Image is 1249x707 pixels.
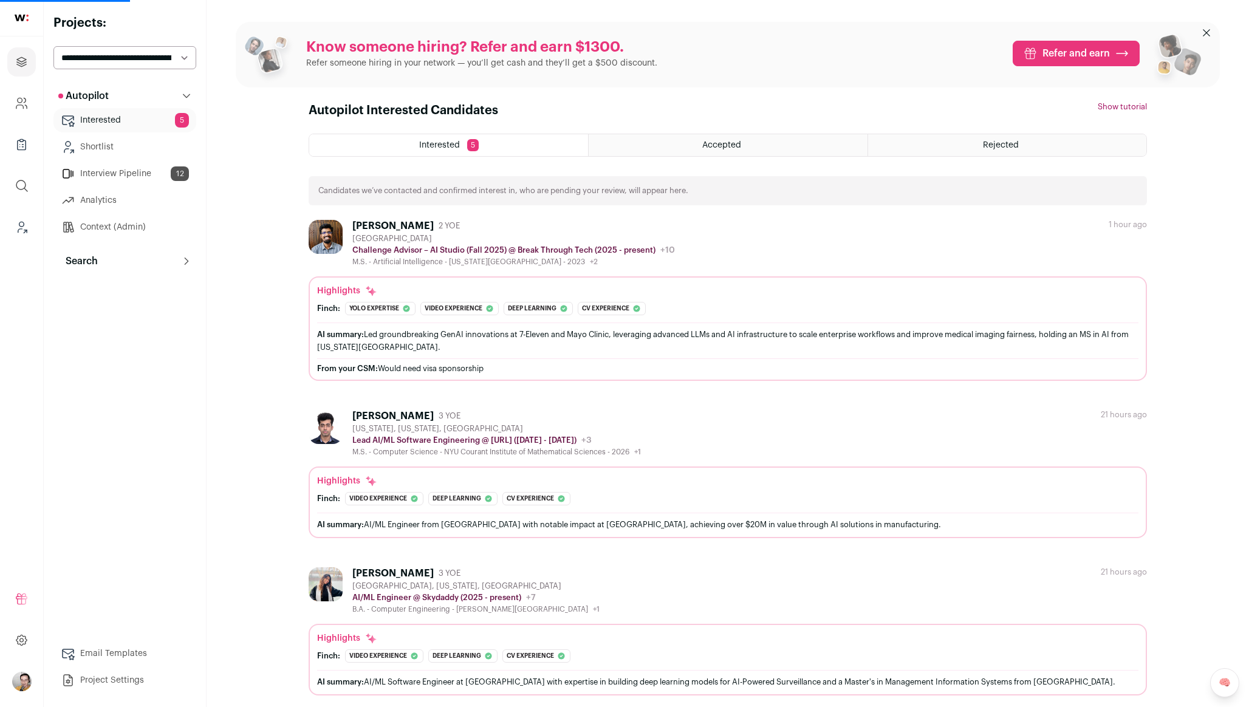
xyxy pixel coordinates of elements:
[593,606,600,613] span: +1
[53,641,196,666] a: Email Templates
[309,567,1147,695] a: [PERSON_NAME] 3 YOE [GEOGRAPHIC_DATA], [US_STATE], [GEOGRAPHIC_DATA] AI/ML Engineer @ Skydaddy (2...
[317,304,340,313] div: Finch:
[309,220,343,254] img: 66114c146de1c9c21ed1a078f28a676974ea6c4b1ed3038d4d7632fe3f745b81.jpg
[53,162,196,186] a: Interview Pipeline12
[1149,29,1203,87] img: referral_people_group_2-7c1ec42c15280f3369c0665c33c00ed472fd7f6af9dd0ec46c364f9a93ccf9a4.png
[634,448,641,456] span: +1
[7,47,36,77] a: Projects
[317,475,377,487] div: Highlights
[309,567,343,601] img: 59cb3d6b6601a7eeb81ea490ea2b654bc98c69ba2338029f19990b8cf3ce9f26
[868,134,1146,156] a: Rejected
[352,435,577,445] p: Lead AI/ML Software Engineering @ [URL] ([DATE] - [DATE])
[317,651,340,661] div: Finch:
[352,424,641,434] div: [US_STATE], [US_STATE], [GEOGRAPHIC_DATA]
[352,234,675,244] div: [GEOGRAPHIC_DATA]
[590,258,598,265] span: +2
[53,215,196,239] a: Context (Admin)
[352,245,655,255] p: Challenge Advisor – AI Studio (Fall 2025) @ Break Through Tech (2025 - present)
[352,593,521,603] p: AI/ML Engineer @ Skydaddy (2025 - present)
[317,518,1138,531] div: AI/ML Engineer from [GEOGRAPHIC_DATA] with notable impact at [GEOGRAPHIC_DATA], achieving over $2...
[352,604,600,614] div: B.A. - Computer Engineering - [PERSON_NAME][GEOGRAPHIC_DATA]
[420,302,499,315] div: Video experience
[317,328,1138,353] div: Led groundbreaking GenAI innovations at 7-Eleven and Mayo Clinic, leveraging advanced LLMs and AI...
[502,492,570,505] div: Cv experience
[1109,220,1147,230] div: 1 hour ago
[428,492,498,505] div: Deep learning
[175,113,189,128] span: 5
[419,141,460,149] span: Interested
[317,364,378,372] span: From your CSM:
[317,675,1138,688] div: AI/ML Software Engineer at [GEOGRAPHIC_DATA] with expertise in building deep learning models for ...
[53,188,196,213] a: Analytics
[581,436,592,445] span: +3
[317,678,364,686] span: AI summary:
[306,38,657,57] p: Know someone hiring? Refer and earn $1300.
[983,141,1019,149] span: Rejected
[317,330,364,338] span: AI summary:
[53,15,196,32] h2: Projects:
[317,632,377,644] div: Highlights
[53,249,196,273] button: Search
[309,220,1147,381] a: [PERSON_NAME] 2 YOE [GEOGRAPHIC_DATA] Challenge Advisor – AI Studio (Fall 2025) @ Break Through T...
[7,130,36,159] a: Company Lists
[7,213,36,242] a: Leads (Backoffice)
[589,134,867,156] a: Accepted
[702,141,741,149] span: Accepted
[317,285,377,297] div: Highlights
[345,302,416,315] div: Yolo expertise
[578,302,646,315] div: Cv experience
[309,410,343,444] img: a90299e58c34742f26576663427c523dca03911548083eaac910c283d1d093fa.jpg
[345,649,423,663] div: Video experience
[53,668,196,692] a: Project Settings
[306,57,657,69] p: Refer someone hiring in your network — you’ll get cash and they’ll get a $500 discount.
[1101,410,1147,420] div: 21 hours ago
[243,32,296,85] img: referral_people_group_1-3817b86375c0e7f77b15e9e1740954ef64e1f78137dd7e9f4ff27367cb2cd09a.png
[352,447,641,457] div: M.S. - Computer Science - NYU Courant Institute of Mathematical Sciences - 2026
[53,135,196,159] a: Shortlist
[171,166,189,181] span: 12
[12,672,32,691] img: 144000-medium_jpg
[352,581,600,591] div: [GEOGRAPHIC_DATA], [US_STATE], [GEOGRAPHIC_DATA]
[7,89,36,118] a: Company and ATS Settings
[352,567,434,579] div: [PERSON_NAME]
[352,257,675,267] div: M.S. - Artificial Intelligence - [US_STATE][GEOGRAPHIC_DATA] - 2023
[12,672,32,691] button: Open dropdown
[467,139,479,151] span: 5
[439,221,460,231] span: 2 YOE
[428,649,498,663] div: Deep learning
[317,521,364,528] span: AI summary:
[660,246,675,254] span: +10
[1013,41,1140,66] a: Refer and earn
[58,89,109,103] p: Autopilot
[58,254,98,268] p: Search
[53,84,196,108] button: Autopilot
[318,186,688,196] p: Candidates we’ve contacted and confirmed interest in, who are pending your review, will appear here.
[1210,668,1239,697] a: 🧠
[352,220,434,232] div: [PERSON_NAME]
[15,15,29,21] img: wellfound-shorthand-0d5821cbd27db2630d0214b213865d53afaa358527fdda9d0ea32b1df1b89c2c.svg
[439,569,460,578] span: 3 YOE
[1098,102,1147,112] button: Show tutorial
[317,364,1138,374] div: Would need visa sponsorship
[502,649,570,663] div: Cv experience
[352,410,434,422] div: [PERSON_NAME]
[345,492,423,505] div: Video experience
[317,494,340,504] div: Finch:
[439,411,460,421] span: 3 YOE
[526,593,536,602] span: +7
[504,302,573,315] div: Deep learning
[1101,567,1147,577] div: 21 hours ago
[53,108,196,132] a: Interested5
[309,410,1147,538] a: [PERSON_NAME] 3 YOE [US_STATE], [US_STATE], [GEOGRAPHIC_DATA] Lead AI/ML Software Engineering @ [...
[309,102,498,119] h1: Autopilot Interested Candidates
